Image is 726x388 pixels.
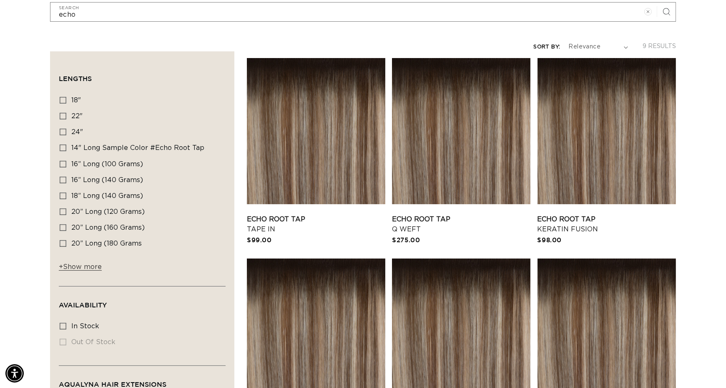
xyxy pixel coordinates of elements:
span: 20” Long (180 grams [71,240,142,247]
iframe: Chat Widget [684,348,726,388]
span: 18" [71,97,81,104]
span: 22" [71,113,83,119]
div: Accessibility Menu [5,364,24,383]
summary: Lengths (0 selected) [59,60,226,90]
span: 20” Long (120 grams) [71,208,145,215]
button: Search [657,3,676,21]
span: Availability [59,301,107,309]
button: Clear search term [639,3,657,21]
span: 18” Long (140 grams) [71,193,143,199]
span: 16” Long (100 grams) [71,161,143,167]
span: + [59,264,63,270]
label: Sort by: [533,44,560,50]
span: 9 results [643,43,676,49]
a: Echo Root Tap Tape In [247,214,385,234]
span: Show more [59,264,102,270]
span: AquaLyna Hair Extensions [59,380,166,388]
span: 24" [71,129,83,135]
a: Echo Root Tap Q Weft [392,214,530,234]
a: Echo Root Tap Keratin Fusion [538,214,676,234]
span: 20” Long (160 grams) [71,224,145,231]
span: Lengths [59,75,92,82]
input: Search [50,3,676,21]
span: 16” Long (140 grams) [71,177,143,183]
span: In stock [71,323,99,330]
span: 14" Long Sample Color #Echo Root Tap [71,145,204,151]
button: Show more [59,263,104,276]
summary: Availability (0 selected) [59,287,226,317]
